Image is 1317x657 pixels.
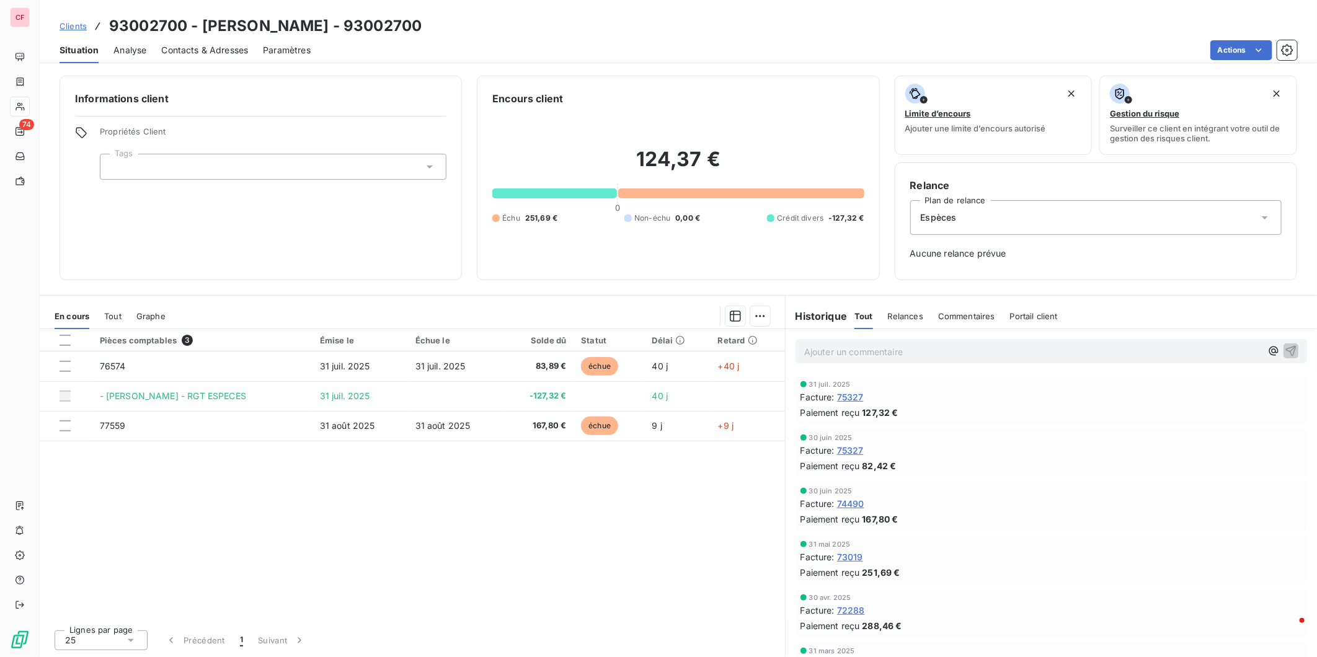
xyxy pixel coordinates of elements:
div: Retard [718,335,778,345]
span: Propriétés Client [100,126,446,144]
span: 31 juil. 2025 [809,381,851,388]
span: Facture : [800,604,835,617]
span: Tout [104,311,122,321]
h6: Relance [910,178,1282,193]
span: Commentaires [938,311,995,321]
span: Paiement reçu [800,406,860,419]
span: Facture : [800,444,835,457]
span: 30 juin 2025 [809,434,853,441]
span: Portail client [1010,311,1058,321]
span: Surveiller ce client en intégrant votre outil de gestion des risques client. [1110,123,1287,143]
span: Paiement reçu [800,566,860,579]
span: 167,80 € [511,420,567,432]
button: Suivant [251,627,313,653]
span: 31 août 2025 [415,420,471,431]
img: Logo LeanPay [10,630,30,650]
span: Paiement reçu [800,513,860,526]
span: 83,89 € [511,360,567,373]
span: Non-échu [634,213,670,224]
span: Limite d’encours [905,108,971,118]
span: échue [581,417,618,435]
h6: Historique [786,309,848,324]
iframe: Intercom live chat [1275,615,1305,645]
span: 0,00 € [675,213,700,224]
span: 25 [65,634,76,646]
span: -127,32 € [511,390,567,402]
span: échue [581,357,618,376]
span: 9 j [652,420,662,431]
span: 82,42 € [862,459,897,472]
span: 31 août 2025 [320,420,375,431]
span: -127,32 € [828,213,864,224]
span: 31 mai 2025 [809,540,851,548]
span: 3 [182,335,193,346]
div: CF [10,7,30,27]
div: Émise le [320,335,401,345]
span: Graphe [136,311,166,321]
span: 167,80 € [862,513,898,526]
span: 74490 [837,497,864,510]
span: Paiement reçu [800,619,860,632]
span: 30 juin 2025 [809,487,853,495]
span: Ajouter une limite d’encours autorisé [905,123,1046,133]
span: Relances [888,311,923,321]
span: 288,46 € [862,619,902,632]
div: Échue le [415,335,496,345]
div: Délai [652,335,703,345]
div: Pièces comptables [100,335,305,346]
span: 251,69 € [525,213,557,224]
span: Paramètres [263,44,311,56]
span: 40 j [652,390,668,401]
span: - [PERSON_NAME] - RGT ESPECES [100,390,246,401]
span: Gestion du risque [1110,108,1179,118]
span: Facture : [800,390,835,403]
button: Gestion du risqueSurveiller ce client en intégrant votre outil de gestion des risques client. [1099,76,1297,155]
span: Espèces [921,211,957,224]
span: 73019 [837,550,863,563]
h6: Encours client [492,91,563,106]
span: Clients [60,21,87,31]
span: 31 juil. 2025 [320,361,370,371]
span: Facture : [800,497,835,510]
button: Actions [1210,40,1272,60]
button: 1 [233,627,251,653]
span: Facture : [800,550,835,563]
span: 31 mars 2025 [809,647,855,655]
span: En cours [55,311,89,321]
span: +40 j [718,361,740,371]
span: 251,69 € [862,566,900,579]
span: 40 j [652,361,668,371]
h3: 93002700 - [PERSON_NAME] - 93002700 [109,15,422,37]
span: 77559 [100,420,126,431]
span: 1 [240,634,243,646]
span: 31 juil. 2025 [320,390,370,401]
span: 75327 [837,390,864,403]
span: 127,32 € [862,406,898,419]
button: Limite d’encoursAjouter une limite d’encours autorisé [895,76,1093,155]
div: Solde dû [511,335,567,345]
a: Clients [60,20,87,32]
button: Précédent [157,627,233,653]
span: Crédit divers [777,213,823,224]
span: 72288 [837,604,865,617]
div: Statut [581,335,637,345]
span: 30 avr. 2025 [809,594,851,601]
span: 74 [19,119,34,130]
span: Tout [854,311,873,321]
span: Contacts & Adresses [161,44,248,56]
span: +9 j [718,420,734,431]
span: 0 [615,203,620,213]
span: 31 juil. 2025 [415,361,466,371]
h6: Informations client [75,91,446,106]
span: Analyse [113,44,146,56]
span: Échu [502,213,520,224]
span: Paiement reçu [800,459,860,472]
span: Situation [60,44,99,56]
h2: 124,37 € [492,147,864,184]
span: 76574 [100,361,126,371]
span: 75327 [837,444,864,457]
span: Aucune relance prévue [910,247,1282,260]
input: Ajouter une valeur [110,161,120,172]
